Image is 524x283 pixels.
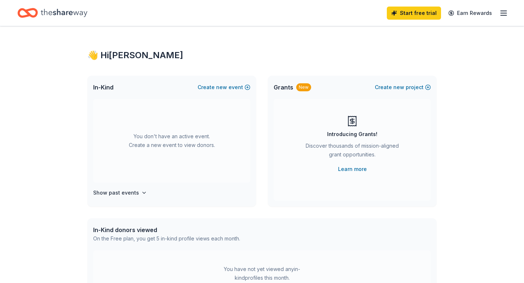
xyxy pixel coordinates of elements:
[17,4,87,21] a: Home
[327,130,377,139] div: Introducing Grants!
[93,188,147,197] button: Show past events
[87,49,437,61] div: 👋 Hi [PERSON_NAME]
[93,99,250,183] div: You don't have an active event. Create a new event to view donors.
[93,83,114,92] span: In-Kind
[393,83,404,92] span: new
[375,83,431,92] button: Createnewproject
[387,7,441,20] a: Start free trial
[216,83,227,92] span: new
[93,188,139,197] h4: Show past events
[93,234,240,243] div: On the Free plan, you get 5 in-kind profile views each month.
[274,83,293,92] span: Grants
[303,141,402,162] div: Discover thousands of mission-aligned grant opportunities.
[198,83,250,92] button: Createnewevent
[444,7,496,20] a: Earn Rewards
[93,226,240,234] div: In-Kind donors viewed
[296,83,311,91] div: New
[217,265,307,282] div: You have not yet viewed any in-kind profiles this month.
[338,165,367,174] a: Learn more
